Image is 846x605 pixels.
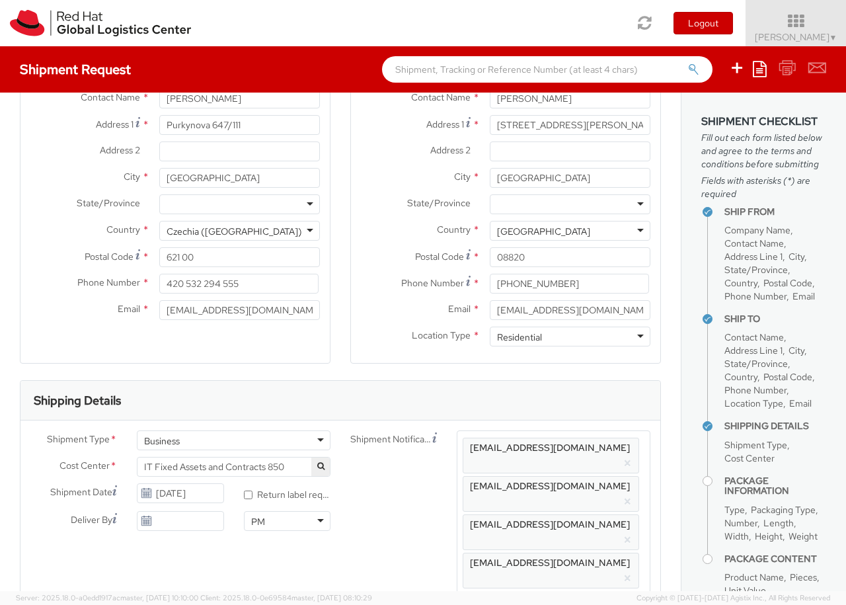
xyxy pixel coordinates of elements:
span: Address 2 [430,144,471,156]
div: PM [251,515,265,528]
img: rh-logistics-00dfa346123c4ec078e1.svg [10,10,191,36]
span: IT Fixed Assets and Contracts 850 [137,457,330,477]
h3: Shipping Details [34,394,121,407]
span: Fields with asterisks (*) are required [701,174,826,200]
span: Postal Code [763,371,812,383]
span: Email [448,303,471,315]
span: master, [DATE] 10:10:00 [120,593,198,602]
span: [PERSON_NAME] [755,31,837,43]
span: Postal Code [85,251,134,262]
span: Length [763,517,794,529]
span: Address Line 1 [724,251,783,262]
span: Cost Center [59,459,110,474]
span: Email [118,303,140,315]
div: Business [144,434,180,448]
h4: Ship From [724,207,826,217]
h4: Shipping Details [724,421,826,431]
label: Return label required [244,486,330,501]
span: State/Province [724,264,788,276]
span: Contact Name [724,331,784,343]
div: Residential [497,331,542,344]
span: Address 1 [96,118,134,130]
span: Address 1 [426,118,464,130]
span: Height [755,530,783,542]
h3: Shipment Checklist [701,116,826,128]
span: Phone Number [401,277,464,289]
span: Address Line 1 [724,344,783,356]
span: [EMAIL_ADDRESS][DOMAIN_NAME] [470,480,630,492]
span: City [454,171,471,182]
span: Unit Value [724,585,766,596]
span: Phone Number [77,276,140,288]
span: Cost Center [724,452,775,464]
span: Company Name [724,224,790,236]
span: master, [DATE] 08:10:29 [291,593,372,602]
h4: Shipment Request [20,62,131,77]
span: City [788,344,804,356]
span: Shipment Type [724,439,787,451]
span: Country [106,223,140,235]
button: × [623,456,632,471]
button: × [623,571,632,586]
span: State/Province [724,358,788,370]
span: Address 2 [100,144,140,156]
span: Email [792,290,815,302]
span: Number [724,517,757,529]
span: [EMAIL_ADDRESS][DOMAIN_NAME] [470,557,630,569]
span: Location Type [724,397,783,409]
span: Shipment Date [50,485,112,499]
span: Shipment Notification [350,432,432,446]
span: Contact Name [411,91,471,103]
span: Contact Name [724,237,784,249]
span: Server: 2025.18.0-a0edd1917ac [16,593,198,602]
span: Pieces [790,571,817,583]
span: Phone Number [724,290,787,302]
div: Czechia ([GEOGRAPHIC_DATA]) [167,225,302,238]
span: State/Province [407,197,471,209]
span: Country [724,277,757,289]
div: [GEOGRAPHIC_DATA] [497,225,590,238]
span: ▼ [829,32,837,43]
span: Country [437,223,471,235]
span: Location Type [412,329,471,341]
button: Logout [673,12,733,34]
span: Postal Code [415,251,464,262]
button: × [623,494,632,510]
span: Copyright © [DATE]-[DATE] Agistix Inc., All Rights Reserved [636,593,830,604]
h4: Package Content [724,554,826,564]
span: Client: 2025.18.0-0e69584 [200,593,372,602]
span: Weight [788,530,818,542]
span: Country [724,371,757,383]
input: Shipment, Tracking or Reference Number (at least 4 chars) [382,56,712,83]
h4: Package Information [724,476,826,497]
span: [EMAIL_ADDRESS][DOMAIN_NAME] [470,518,630,530]
span: IT Fixed Assets and Contracts 850 [144,461,323,473]
span: Fill out each form listed below and agree to the terms and conditions before submitting [701,131,826,171]
span: Type [724,504,745,516]
span: City [788,251,804,262]
span: Postal Code [763,277,812,289]
span: Packaging Type [751,504,816,516]
span: Deliver By [71,513,112,527]
input: Return label required [244,491,252,499]
span: Shipment Type [47,432,110,448]
span: [EMAIL_ADDRESS][DOMAIN_NAME] [470,442,630,454]
span: Email [789,397,812,409]
button: × [623,532,632,548]
span: Contact Name [81,91,140,103]
span: Width [724,530,749,542]
span: Phone Number [724,384,787,396]
span: Product Name [724,571,784,583]
span: State/Province [77,197,140,209]
h4: Ship To [724,314,826,324]
span: City [124,171,140,182]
